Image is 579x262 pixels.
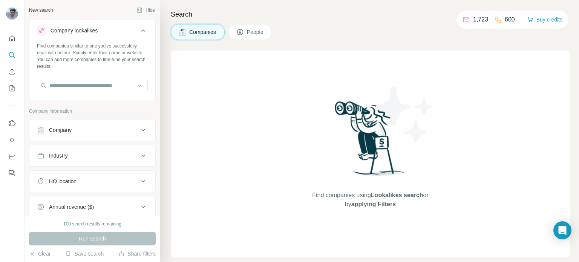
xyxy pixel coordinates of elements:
button: Company [29,121,155,139]
button: Annual revenue ($) [29,198,155,216]
div: 100 search results remaining [63,221,121,227]
div: Company [49,126,72,134]
span: People [247,28,264,36]
p: 600 [505,15,515,24]
img: Avatar [6,8,18,20]
div: Annual revenue ($) [49,203,94,211]
button: Use Surfe API [6,133,18,147]
button: Hide [131,5,160,16]
button: Use Surfe on LinkedIn [6,116,18,130]
img: Surfe Illustration - Woman searching with binoculars [331,99,410,183]
div: HQ location [49,178,77,185]
button: Clear [29,250,51,257]
div: Company lookalikes [51,27,98,34]
span: Lookalikes search [371,192,423,198]
p: Company information [29,108,156,115]
button: Search [6,48,18,62]
img: Surfe Illustration - Stars [371,81,438,149]
button: Quick start [6,32,18,45]
div: Find companies similar to one you've successfully dealt with before. Simply enter their name or w... [37,43,148,70]
h4: Search [171,9,570,20]
p: 1,723 [473,15,488,24]
button: HQ location [29,172,155,190]
button: Share filters [118,250,156,257]
button: Save search [65,250,104,257]
span: applying Filters [351,201,396,207]
span: Companies [189,28,217,36]
button: Company lookalikes [29,21,155,43]
button: Feedback [6,166,18,180]
div: New search [29,7,53,14]
button: Buy credits [527,14,562,25]
div: Open Intercom Messenger [553,221,571,239]
button: Dashboard [6,150,18,163]
button: Industry [29,147,155,165]
div: Industry [49,152,68,159]
button: Enrich CSV [6,65,18,78]
button: My lists [6,81,18,95]
span: Find companies using or by [310,191,430,209]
